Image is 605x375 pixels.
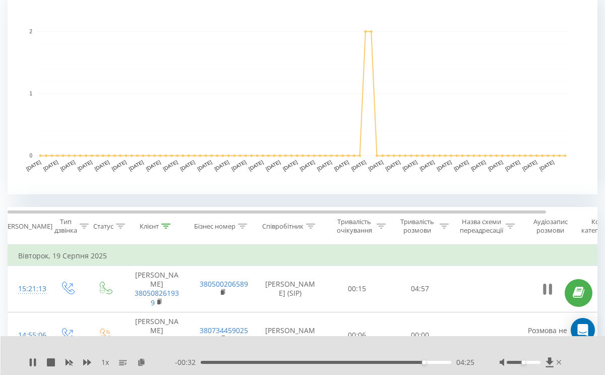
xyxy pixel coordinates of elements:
[402,159,418,172] text: [DATE]
[213,159,230,172] text: [DATE]
[18,279,38,299] div: 15:21:13
[77,159,93,172] text: [DATE]
[2,222,52,231] div: [PERSON_NAME]
[453,159,470,172] text: [DATE]
[200,326,248,335] a: 380734459025
[25,159,42,172] text: [DATE]
[255,266,326,312] td: [PERSON_NAME] (SIP)
[255,312,326,358] td: [PERSON_NAME] (SIP)
[389,266,452,312] td: 04:57
[101,357,109,367] span: 1 x
[230,159,247,172] text: [DATE]
[397,218,437,235] div: Тривалість розмови
[326,266,389,312] td: 00:15
[140,222,159,231] div: Клієнт
[194,222,235,231] div: Бізнес номер
[316,159,333,172] text: [DATE]
[571,318,595,342] div: Open Intercom Messenger
[282,159,298,172] text: [DATE]
[299,159,316,172] text: [DATE]
[333,159,350,172] text: [DATE]
[196,159,213,172] text: [DATE]
[526,218,575,235] div: Аудіозапис розмови
[42,159,59,172] text: [DATE]
[162,159,179,172] text: [DATE]
[538,159,555,172] text: [DATE]
[94,159,110,172] text: [DATE]
[248,159,264,172] text: [DATE]
[128,159,145,172] text: [DATE]
[29,91,32,96] text: 1
[29,153,32,158] text: 0
[521,360,525,364] div: Accessibility label
[422,360,426,364] div: Accessibility label
[436,159,453,172] text: [DATE]
[135,288,179,307] a: 380508261939
[419,159,436,172] text: [DATE]
[59,159,76,172] text: [DATE]
[124,312,190,358] td: [PERSON_NAME]
[334,218,374,235] div: Тривалість очікування
[29,29,32,34] text: 2
[368,159,384,172] text: [DATE]
[389,312,452,358] td: 00:00
[456,357,474,367] span: 04:25
[18,326,38,345] div: 14:55:06
[179,159,196,172] text: [DATE]
[93,222,113,231] div: Статус
[200,279,248,289] a: 380500206589
[265,159,281,172] text: [DATE]
[326,312,389,358] td: 00:06
[528,326,567,344] span: Розмова не відбулась
[111,159,128,172] text: [DATE]
[470,159,487,172] text: [DATE]
[135,335,179,353] a: 380508261939
[521,159,538,172] text: [DATE]
[385,159,401,172] text: [DATE]
[262,222,304,231] div: Співробітник
[504,159,521,172] text: [DATE]
[54,218,77,235] div: Тип дзвінка
[145,159,162,172] text: [DATE]
[350,159,367,172] text: [DATE]
[460,218,503,235] div: Назва схеми переадресації
[124,266,190,312] td: [PERSON_NAME]
[175,357,201,367] span: - 00:32
[487,159,504,172] text: [DATE]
